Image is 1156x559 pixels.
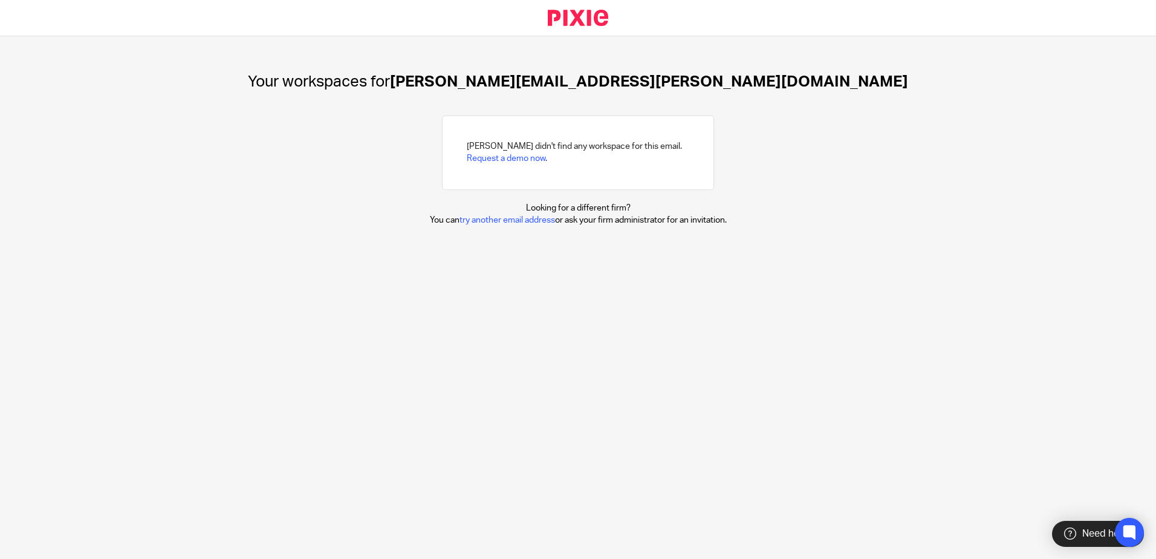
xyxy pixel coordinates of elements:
span: Your workspaces for [248,74,390,90]
p: Looking for a different firm? You can or ask your firm administrator for an invitation. [430,202,727,227]
a: Request a demo now [467,154,545,163]
div: Need help? [1052,521,1144,547]
a: try another email address [459,216,555,224]
h2: [PERSON_NAME] didn't find any workspace for this email. . [467,140,682,165]
h1: [PERSON_NAME][EMAIL_ADDRESS][PERSON_NAME][DOMAIN_NAME] [248,73,908,91]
